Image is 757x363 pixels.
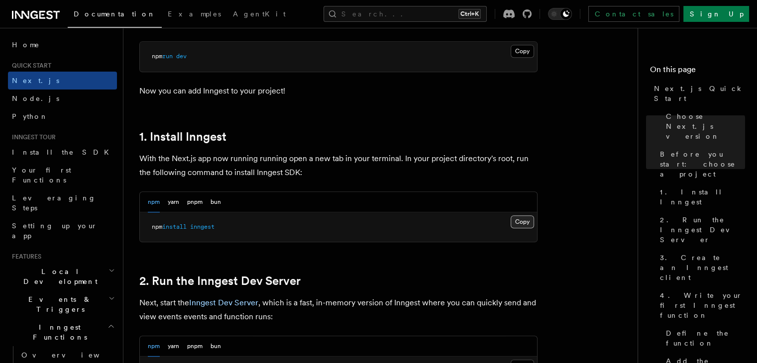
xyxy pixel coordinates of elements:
h4: On this page [650,64,745,80]
span: inngest [190,223,215,230]
button: Copy [511,45,534,58]
span: Before you start: choose a project [660,149,745,179]
a: Examples [162,3,227,27]
span: Node.js [12,94,59,102]
button: yarn [168,336,179,357]
span: 3. Create an Inngest client [660,253,745,282]
button: npm [148,336,160,357]
span: Documentation [74,10,156,18]
span: Inngest tour [8,133,56,141]
a: Install the SDK [8,143,117,161]
a: 2. Run the Inngest Dev Server [139,274,301,288]
span: npm [152,53,162,60]
a: Contact sales [588,6,679,22]
button: Search...Ctrl+K [324,6,487,22]
span: AgentKit [233,10,286,18]
span: Install the SDK [12,148,115,156]
span: Examples [168,10,221,18]
button: Events & Triggers [8,290,117,318]
kbd: Ctrl+K [458,9,481,19]
button: bun [211,192,221,212]
a: Before you start: choose a project [656,145,745,183]
button: npm [148,192,160,212]
span: 2. Run the Inngest Dev Server [660,215,745,245]
button: Local Development [8,263,117,290]
span: Define the function [666,328,745,348]
span: Leveraging Steps [12,194,96,212]
span: Overview [21,351,124,359]
a: 1. Install Inngest [656,183,745,211]
a: Your first Functions [8,161,117,189]
a: Documentation [68,3,162,28]
p: Next, start the , which is a fast, in-memory version of Inngest where you can quickly send and vi... [139,296,538,324]
a: Next.js Quick Start [650,80,745,107]
span: install [162,223,187,230]
a: Leveraging Steps [8,189,117,217]
a: Setting up your app [8,217,117,245]
span: Choose Next.js version [666,111,745,141]
a: Next.js [8,72,117,90]
span: npm [152,223,162,230]
button: yarn [168,192,179,212]
a: Inngest Dev Server [189,298,258,307]
a: Choose Next.js version [662,107,745,145]
button: Toggle dark mode [548,8,572,20]
button: pnpm [187,336,203,357]
a: 4. Write your first Inngest function [656,286,745,324]
button: Inngest Functions [8,318,117,346]
a: Home [8,36,117,54]
span: Quick start [8,62,51,70]
button: pnpm [187,192,203,212]
span: Next.js [12,77,59,85]
a: Python [8,107,117,125]
span: dev [176,53,187,60]
button: bun [211,336,221,357]
a: Define the function [662,324,745,352]
span: 1. Install Inngest [660,187,745,207]
a: AgentKit [227,3,292,27]
a: 2. Run the Inngest Dev Server [656,211,745,249]
span: Events & Triggers [8,294,108,314]
span: Features [8,253,41,261]
p: Now you can add Inngest to your project! [139,84,538,98]
a: 1. Install Inngest [139,130,226,144]
span: Python [12,112,48,120]
span: Inngest Functions [8,322,108,342]
a: Sign Up [683,6,749,22]
span: 4. Write your first Inngest function [660,290,745,320]
span: Your first Functions [12,166,71,184]
p: With the Next.js app now running running open a new tab in your terminal. In your project directo... [139,152,538,180]
span: Local Development [8,267,108,286]
span: Setting up your app [12,222,98,240]
a: Node.js [8,90,117,107]
button: Copy [511,215,534,228]
span: Next.js Quick Start [654,84,745,103]
a: 3. Create an Inngest client [656,249,745,286]
span: Home [12,40,40,50]
span: run [162,53,173,60]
